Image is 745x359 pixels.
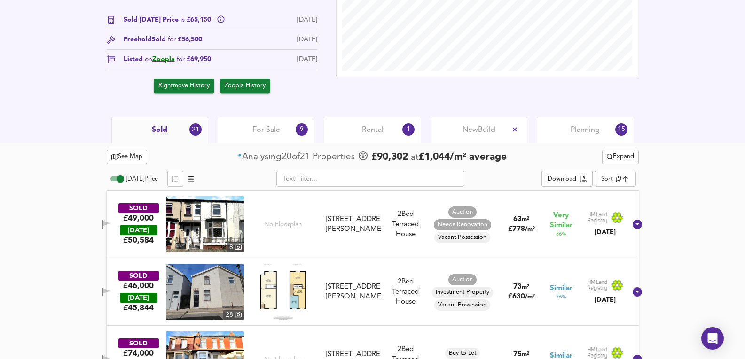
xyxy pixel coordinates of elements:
[632,286,643,298] svg: Show Details
[124,35,202,45] div: Freehold
[152,35,202,45] span: Sold £56,500
[111,152,143,162] span: See Map
[187,122,204,138] div: 21
[371,150,408,164] span: £ 90,302
[118,203,159,213] div: SOLD
[541,171,593,187] button: Download
[419,152,507,162] span: £ 1,044 / m² average
[123,281,154,291] div: £46,000
[525,226,535,232] span: / m²
[107,258,639,326] div: SOLD£46,000 [DATE]£45,844property thumbnail 28 Floorplan[STREET_ADDRESS][PERSON_NAME]2Bed Terrace...
[448,274,477,285] div: Auction
[152,125,167,135] span: Sold
[107,191,639,258] div: SOLD£49,000 [DATE]£50,584property thumbnail 8 No Floorplan[STREET_ADDRESS][PERSON_NAME]2Bed Terra...
[384,277,427,307] div: 2 Bed Terraced House
[168,36,176,43] span: for
[118,271,159,281] div: SOLD
[445,348,480,359] div: Buy to Let
[120,293,157,303] div: [DATE]
[252,125,280,135] span: For Sale
[145,56,152,62] span: on
[513,216,522,223] span: 63
[225,81,266,92] span: Zoopla History
[522,216,529,222] span: m²
[124,15,213,25] span: Sold [DATE] Price £65,150
[601,175,613,183] div: Sort
[434,299,490,311] div: Vacant Possession
[297,54,317,64] div: [DATE]
[123,303,154,313] span: £ 45,844
[448,275,477,284] span: Auction
[434,233,490,242] span: Vacant Possession
[166,264,244,320] a: property thumbnail 28
[525,294,535,300] span: / m²
[587,295,624,305] div: [DATE]
[120,225,157,235] div: [DATE]
[550,211,572,230] span: Very Similar
[513,351,522,358] span: 75
[571,125,600,135] span: Planning
[508,226,535,233] span: £ 778
[384,209,427,239] div: 2 Bed Terraced House
[123,348,154,359] div: £74,000
[513,283,522,290] span: 73
[556,230,566,238] span: 86 %
[587,228,624,237] div: [DATE]
[227,242,244,252] div: 8
[508,293,535,300] span: £ 630
[242,151,282,163] div: Analysing
[448,208,477,216] span: Auction
[587,347,624,359] img: Land Registry
[154,79,214,93] button: Rightmove History
[294,121,310,137] div: 9
[322,214,384,235] div: 9 Byron Street, FY4 1DE
[152,56,175,62] a: Zoopla
[701,327,724,350] div: Open Intercom Messenger
[434,232,490,243] div: Vacant Possession
[522,284,529,290] span: m²
[297,15,317,25] div: [DATE]
[522,351,529,358] span: m²
[602,150,639,164] button: Expand
[123,213,154,223] div: £49,000
[602,150,639,164] div: split button
[362,125,384,135] span: Rental
[548,174,576,185] div: Download
[123,235,154,245] span: £ 50,584
[158,81,210,92] span: Rightmove History
[166,196,244,252] a: property thumbnail 8
[282,151,292,163] span: 20
[613,121,629,137] div: 15
[124,54,211,64] span: Listed £69,950
[326,214,380,235] div: [STREET_ADDRESS][PERSON_NAME]
[180,16,185,23] span: is
[445,349,480,358] span: Buy to Let
[166,264,244,320] img: property thumbnail
[463,125,495,135] span: New Build
[432,288,493,297] span: Investment Property
[276,171,464,187] input: Text Filter...
[550,283,572,293] span: Similar
[118,338,159,348] div: SOLD
[541,171,593,187] div: split button
[411,153,419,162] span: at
[264,220,302,229] span: No Floorplan
[434,221,491,229] span: Needs Renovation
[107,150,148,164] button: See Map
[326,282,380,302] div: [STREET_ADDRESS][PERSON_NAME]
[595,171,635,187] div: Sort
[223,310,244,320] div: 28
[297,35,317,45] div: [DATE]
[220,79,270,93] button: Zoopla History
[166,196,244,252] img: property thumbnail
[587,212,624,224] img: Land Registry
[126,176,158,182] span: [DATE] Price
[300,151,310,163] span: 21
[260,264,306,320] img: Floorplan
[400,121,416,137] div: 1
[556,293,566,301] span: 76 %
[632,219,643,230] svg: Show Details
[434,219,491,230] div: Needs Renovation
